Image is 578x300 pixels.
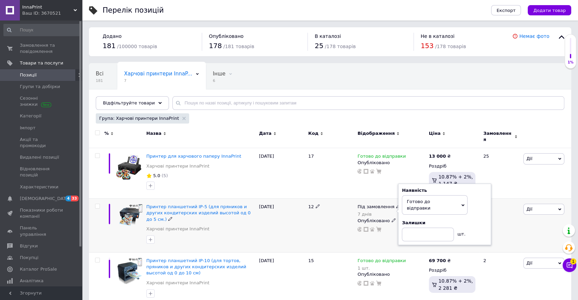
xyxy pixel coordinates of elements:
span: / 181 товарів [223,44,254,49]
a: Принтер для харчового паперу InnaPrint [146,154,241,159]
span: Готово до відправки [357,258,406,265]
a: Харчові принтери InnaPrint [146,280,209,286]
div: Наявність [402,187,487,194]
span: Готово до відправки [357,154,406,161]
span: Замовлення [483,130,513,143]
span: 181 [96,78,104,83]
span: 25 [315,42,323,50]
span: Видалені позиції [20,154,59,160]
span: Характеристики [20,184,58,190]
span: Код [308,130,318,137]
div: ₴ [429,258,451,264]
span: 178 [209,42,222,50]
span: Додати товар [533,8,566,13]
span: Панель управління [20,225,63,237]
span: Інше [213,71,225,77]
span: Відгуки [20,243,38,249]
span: Не в каталозі [421,33,455,39]
span: Назва [146,130,161,137]
span: Категорії [20,113,41,119]
div: 7 днів [357,212,400,217]
span: 12 [308,204,314,209]
span: 10.87% + 2%, [438,278,473,284]
div: [DATE] [257,199,306,253]
a: Немає фото [519,33,549,39]
div: Роздріб [429,163,477,169]
span: (5) [161,173,168,178]
div: Опубліковано [357,160,425,166]
span: Ціна [429,130,441,137]
div: Перелік позицій [103,7,164,14]
span: Група: Харчові принтери InnaPrint [99,115,179,122]
span: 6 [213,78,225,83]
span: % [104,130,109,137]
div: Опубліковано [357,218,425,224]
button: Додати товар [528,5,571,15]
div: 1% [565,60,576,65]
span: / 178 товарів [435,44,466,49]
span: 15 [308,258,314,263]
a: Принтер планшетний ІР-5 (для пряников и других кондитерских изделий высотой од 0 до 5 см.) [146,204,251,222]
span: 153 [421,42,434,50]
span: Додано [103,33,121,39]
span: Під замовлення [357,204,394,211]
span: [DEMOGRAPHIC_DATA] [20,196,70,202]
span: Показники роботи компанії [20,207,63,219]
span: 2 281 ₴ [438,285,457,291]
div: ₴ [429,153,451,159]
span: Акції та промокоди [20,137,63,149]
div: Опубліковано [357,271,425,277]
span: Відновлення позицій [20,166,63,178]
div: Залишки [402,220,487,226]
span: Готово до відправки [407,199,430,210]
span: Харчові принтери InnaP... [124,71,192,77]
span: Замовлення та повідомлення [20,42,63,55]
span: Позиції [20,72,37,78]
button: Чат з покупцем1 [563,258,576,272]
img: Принтер планшетний IP-10 (для тортов, пряников и других кондитерских изделий высотой од 0 до 10 см) [116,258,143,284]
a: Принтер планшетний IP-10 (для тортов, пряников и других кондитерских изделий высотой од 0 до 10 см) [146,258,246,275]
div: шт. [454,228,468,237]
span: 5.0 [153,173,160,178]
b: 13 000 [429,154,446,159]
span: 1 [570,258,576,265]
input: Пошук [3,24,80,36]
span: Опубліковано [209,33,244,39]
span: Сезонні знижки [20,95,63,108]
a: Харчові принтери InnaPrint [146,226,209,232]
span: Групи та добірки [20,84,60,90]
a: Харчові принтери InnaPrint [146,163,209,169]
span: Відфільтруйте товари [103,100,155,105]
span: Дата [259,130,272,137]
span: 17 [308,154,314,159]
span: Відображення [357,130,395,137]
div: Роздріб [429,267,477,273]
span: Кондитерські вироби [96,97,154,103]
span: Дії [526,206,532,212]
span: Експорт [497,8,516,13]
div: Харчові принтери InnaPrint [117,63,206,89]
input: Пошук по назві позиції, артикулу і пошуковим запитам [172,96,564,110]
span: 1 147 ₴ [438,181,457,186]
span: 33 [71,196,79,201]
span: В каталозі [315,33,341,39]
span: 7 [124,78,192,83]
span: Дії [526,156,532,161]
span: 10.87% + 2%, [438,174,473,180]
span: 181 [103,42,116,50]
span: Всі [96,71,104,77]
img: Принтер планшетний ІР-5 (для пряников и других кондитерских изделий высотой од 0 до 5 см.) [116,204,143,230]
span: Покупці [20,255,38,261]
div: [DATE] [257,148,306,199]
span: Каталог ProSale [20,266,57,272]
b: 69 700 [429,258,446,263]
span: / 178 товарів [325,44,356,49]
div: 4 [479,199,522,253]
button: Експорт [491,5,521,15]
span: Товари та послуги [20,60,63,66]
div: 25 [479,148,522,199]
span: InnaPrint [22,4,74,10]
